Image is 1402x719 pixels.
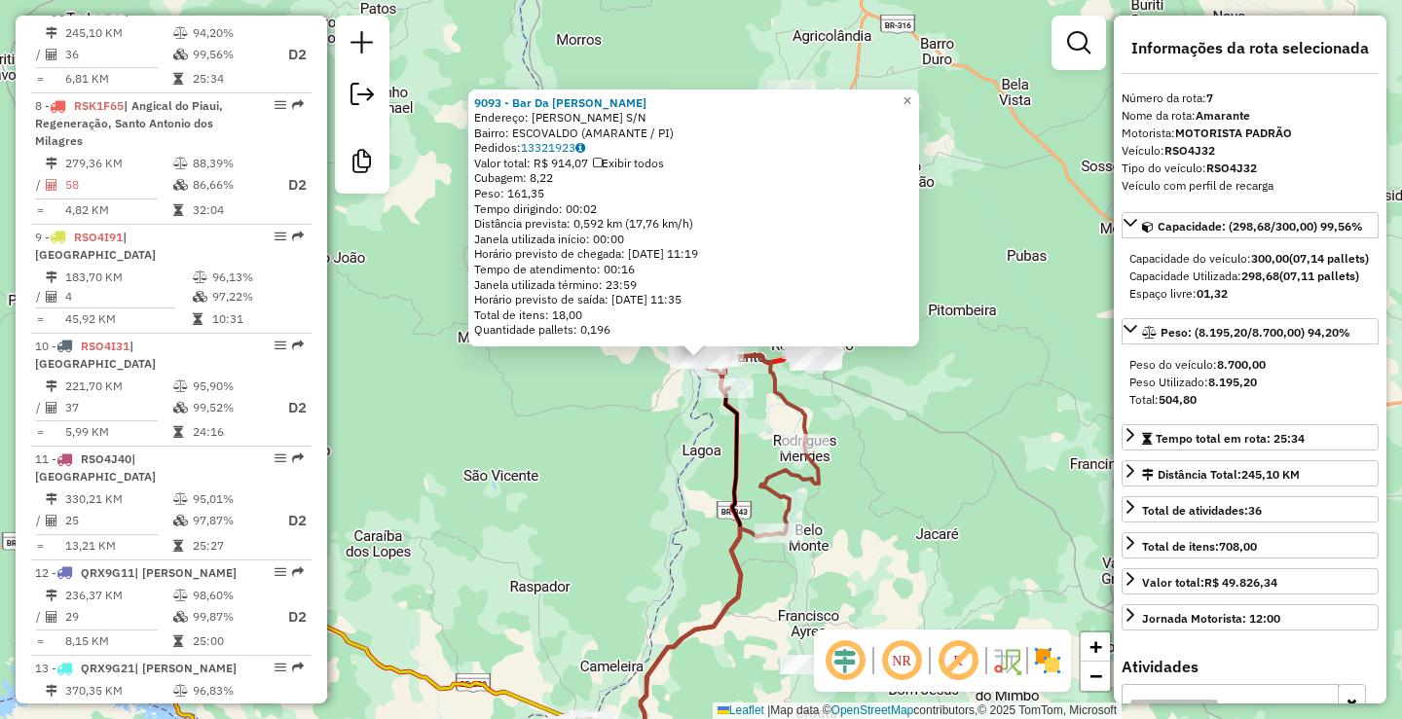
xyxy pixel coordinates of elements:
div: Tempo de atendimento: 00:16 [474,95,913,339]
a: Total de itens:708,00 [1122,532,1379,558]
em: Opções [275,340,286,351]
div: Distância prevista: 0,592 km (17,76 km/h) [474,216,913,232]
span: Total de atividades: [1142,503,1262,518]
em: Rota exportada [292,662,304,673]
div: Distância Total: [1142,466,1300,484]
span: Peso do veículo: [1129,357,1266,372]
i: % de utilização do peso [173,685,188,697]
em: Rota exportada [292,452,304,464]
a: Valor total:R$ 49.826,34 [1122,568,1379,594]
strong: 01,32 [1197,286,1228,301]
span: + [1089,634,1102,659]
td: 94,20% [192,23,270,43]
span: RSK1F65 [74,98,124,113]
a: Distância Total:245,10 KM [1122,460,1379,486]
i: Total de Atividades [46,291,57,303]
td: 8,15 KM [64,631,172,651]
i: % de utilização do peso [173,590,188,601]
td: = [35,69,45,89]
td: 88,39% [192,154,270,173]
a: Exportar sessão [343,75,382,119]
span: × [903,92,911,109]
td: 95,01% [192,489,270,509]
strong: 298,68 [1241,269,1279,283]
td: = [35,200,45,220]
div: Atividade não roteirizada - DEPOSITO TARCISIO 2 [767,80,816,99]
div: Capacidade: (298,68/300,00) 99,56% [1122,242,1379,310]
span: RSO4J40 [81,451,131,466]
a: Nova sessão e pesquisa [343,23,382,67]
td: 5,99 KM [64,422,172,442]
span: 245,10 KM [1241,467,1300,482]
span: 13 - [35,661,237,675]
span: 9 - [35,230,156,262]
td: 99,87% [192,605,270,629]
span: 10 - [35,339,156,371]
div: Peso: (8.195,20/8.700,00) 94,20% [1122,348,1379,416]
div: Atividade não roteirizada - TIAGO ROCHA SOUSA [780,655,829,674]
div: Endereço: [PERSON_NAME] S/N [474,110,913,126]
td: 99,52% [192,396,270,420]
td: 29 [64,605,172,629]
i: % de utilização do peso [173,27,188,39]
div: Valor total: R$ 914,07 [474,156,913,171]
span: 7 - [35,3,187,18]
i: Observações [575,142,585,154]
div: Tempo dirigindo: 00:02 [474,201,913,217]
em: Opções [275,452,286,464]
td: 96,83% [192,681,270,701]
i: Distância Total [46,590,57,601]
div: Janela utilizada início: 00:00 [474,232,913,247]
span: | [PERSON_NAME] [134,565,237,580]
td: / [35,43,45,67]
i: % de utilização do peso [193,271,207,283]
i: Tempo total em rota [173,73,183,85]
td: 58 [64,173,172,198]
i: Total de Atividades [46,515,57,526]
strong: Amarante [1196,108,1250,123]
span: | [GEOGRAPHIC_DATA] [35,230,156,262]
td: 25:34 [192,69,270,89]
strong: 7 [1206,90,1213,105]
a: Capacidade: (298,68/300,00) 99,56% [1122,212,1379,238]
div: Janela utilizada término: 23:59 [474,277,913,293]
span: Ocultar deslocamento [822,637,868,684]
td: = [35,536,45,556]
div: Tipo do veículo: [1122,160,1379,177]
span: − [1089,664,1102,688]
td: 99,56% [192,43,270,67]
div: Motorista: [1122,125,1379,142]
a: Exibir filtros [1059,23,1098,62]
em: Rota exportada [292,231,304,242]
span: RSO4J32 [74,3,125,18]
i: Tempo total em rota [173,204,183,216]
span: Exibir todos [593,156,664,170]
span: | [GEOGRAPHIC_DATA] [35,339,156,371]
div: Valor total: [1142,574,1277,592]
em: Rota exportada [292,340,304,351]
h4: Atividades [1122,658,1379,676]
div: Total: [1129,391,1371,409]
strong: 8.195,20 [1208,375,1257,389]
i: Distância Total [46,685,57,697]
div: Total de itens: 18,00 [474,307,913,323]
a: Tempo total em rota: 25:34 [1122,424,1379,450]
i: Total de Atividades [46,402,57,413]
td: 13,21 KM [64,536,172,556]
div: Número da rota: [1122,90,1379,107]
td: 221,70 KM [64,377,172,396]
span: | [767,703,770,717]
td: 6,81 KM [64,69,172,89]
td: 45,92 KM [64,309,192,329]
div: Quantidade pallets: 0,196 [474,322,913,338]
a: Peso: (8.195,20/8.700,00) 94,20% [1122,318,1379,344]
i: Tempo total em rota [193,313,203,325]
a: 9093 - Bar Da [PERSON_NAME] [474,95,646,110]
div: Nome da rota: [1122,107,1379,125]
td: 25 [64,509,172,533]
td: 4,82 KM [64,200,172,220]
em: Rota exportada [292,99,304,111]
td: 245,10 KM [64,23,172,43]
span: | Amarante [125,3,187,18]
